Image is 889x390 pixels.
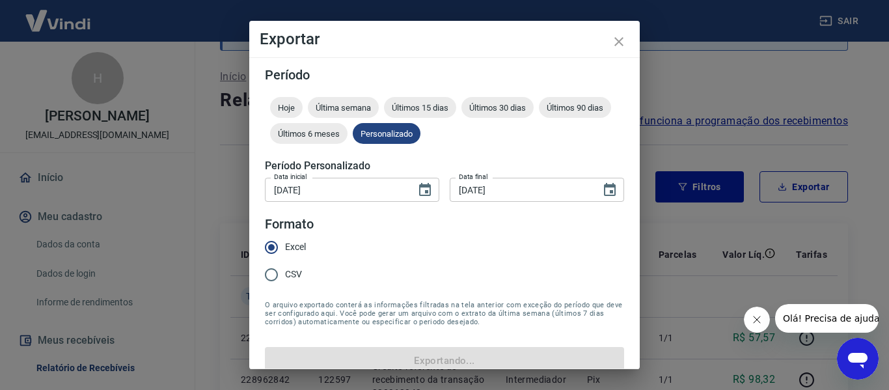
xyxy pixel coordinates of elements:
[539,103,611,113] span: Últimos 90 dias
[270,129,348,139] span: Últimos 6 meses
[285,268,302,281] span: CSV
[265,160,624,173] h5: Período Personalizado
[285,240,306,254] span: Excel
[412,177,438,203] button: Choose date, selected date is 18 de set de 2025
[265,68,624,81] h5: Período
[353,123,420,144] div: Personalizado
[384,97,456,118] div: Últimos 15 dias
[597,177,623,203] button: Choose date, selected date is 23 de set de 2025
[603,26,635,57] button: close
[270,103,303,113] span: Hoje
[270,97,303,118] div: Hoje
[270,123,348,144] div: Últimos 6 meses
[459,172,488,182] label: Data final
[539,97,611,118] div: Últimos 90 dias
[274,172,307,182] label: Data inicial
[353,129,420,139] span: Personalizado
[8,9,109,20] span: Olá! Precisa de ajuda?
[744,307,770,333] iframe: Fechar mensagem
[775,304,879,333] iframe: Mensagem da empresa
[260,31,629,47] h4: Exportar
[265,215,314,234] legend: Formato
[265,301,624,326] span: O arquivo exportado conterá as informações filtradas na tela anterior com exceção do período que ...
[461,97,534,118] div: Últimos 30 dias
[837,338,879,380] iframe: Botão para abrir a janela de mensagens
[461,103,534,113] span: Últimos 30 dias
[450,178,592,202] input: DD/MM/YYYY
[308,97,379,118] div: Última semana
[384,103,456,113] span: Últimos 15 dias
[265,178,407,202] input: DD/MM/YYYY
[308,103,379,113] span: Última semana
